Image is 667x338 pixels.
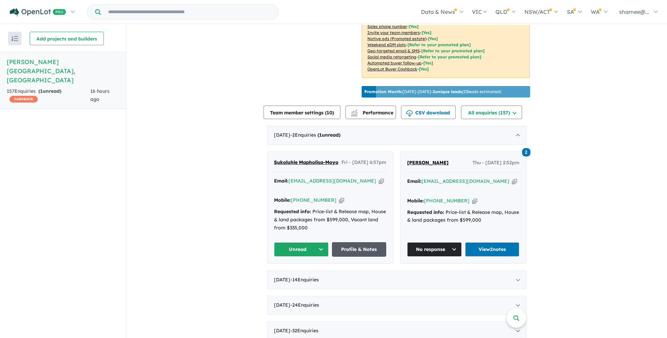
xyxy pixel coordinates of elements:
span: [ Yes ] [409,24,419,29]
strong: Email: [407,178,422,184]
input: Try estate name, suburb, builder or developer [102,5,277,19]
div: Price-list & Release map, House & land packages from $599,000, Vacant land from $335,000 [274,208,386,232]
u: Native ads (Promoted estate) [367,36,426,41]
button: Copy [379,177,384,185]
div: Price-list & Release map, House & land packages from $599,000 [407,208,519,225]
a: [PHONE_NUMBER] [424,198,469,204]
strong: Mobile: [274,197,291,203]
span: 16 hours ago [90,88,110,102]
strong: Requested info: [407,209,444,215]
strong: Requested info: [274,208,311,215]
u: Weekend eDM slots [367,42,406,47]
img: line-chart.svg [351,110,357,113]
strong: ( unread) [38,88,61,94]
b: Promotion Month: [364,89,402,94]
div: [DATE] [267,271,526,289]
button: Unread [274,242,329,257]
button: No response [407,242,462,257]
img: sort.svg [11,36,18,41]
u: Geo-targeted email & SMS [367,48,420,53]
span: [Yes] [423,60,433,65]
span: - 2 Enquir ies [290,132,340,138]
span: [Refer to your promoted plan] [407,42,471,47]
button: Add projects and builders [30,32,104,45]
b: 2 unique leads [433,89,462,94]
a: [PERSON_NAME] [407,159,449,167]
u: Automated buyer follow-up [367,60,422,65]
img: Openlot PRO Logo White [10,8,66,17]
strong: Email: [274,178,289,184]
span: [Yes] [428,36,438,41]
div: [DATE] [267,296,526,315]
button: All enquiries (157) [461,106,522,119]
span: [Refer to your promoted plan] [421,48,485,53]
button: Team member settings (10) [264,106,340,119]
img: bar-chart.svg [351,112,358,116]
u: Invite your team members [367,30,420,35]
a: [EMAIL_ADDRESS][DOMAIN_NAME] [289,178,376,184]
span: [Yes] [419,66,429,72]
button: Copy [339,197,344,204]
a: View2notes [465,242,520,257]
u: Sales phone number [367,24,407,29]
span: 10 [327,110,332,116]
button: Performance [345,106,396,119]
button: Copy [472,197,477,204]
a: Profile & Notes [332,242,387,257]
p: [DATE] - [DATE] - ( 23 leads estimated) [364,89,501,95]
a: Sukoluhle Mapholisa-Moyo [274,159,338,167]
a: [EMAIL_ADDRESS][DOMAIN_NAME] [422,178,509,184]
a: 2 [522,147,530,157]
span: CASHBACK [9,96,38,103]
span: Fri - [DATE] 6:57pm [341,159,386,167]
img: download icon [406,110,413,117]
span: Thu - [DATE] 2:52pm [473,159,519,167]
span: Performance [352,110,393,116]
div: 157 Enquir ies [7,87,90,104]
span: - 14 Enquir ies [290,277,319,283]
span: sharnee@... [619,8,649,15]
span: 2 [522,148,530,157]
strong: ( unread) [317,132,340,138]
span: [PERSON_NAME] [407,160,449,166]
span: Sukoluhle Mapholisa-Moyo [274,159,338,165]
span: - 32 Enquir ies [290,328,319,334]
span: - 24 Enquir ies [290,302,319,308]
span: 1 [40,88,43,94]
div: [DATE] [267,126,526,145]
u: OpenLot Buyer Cashback [367,66,417,72]
u: Social media retargeting [367,54,416,59]
button: CSV download [401,106,456,119]
strong: Mobile: [407,198,424,204]
a: [PHONE_NUMBER] [291,197,336,203]
span: [ Yes ] [422,30,431,35]
span: 1 [319,132,322,138]
button: Copy [512,178,517,185]
span: [Refer to your promoted plan] [418,54,481,59]
h5: [PERSON_NAME][GEOGRAPHIC_DATA] , [GEOGRAPHIC_DATA] [7,57,119,85]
